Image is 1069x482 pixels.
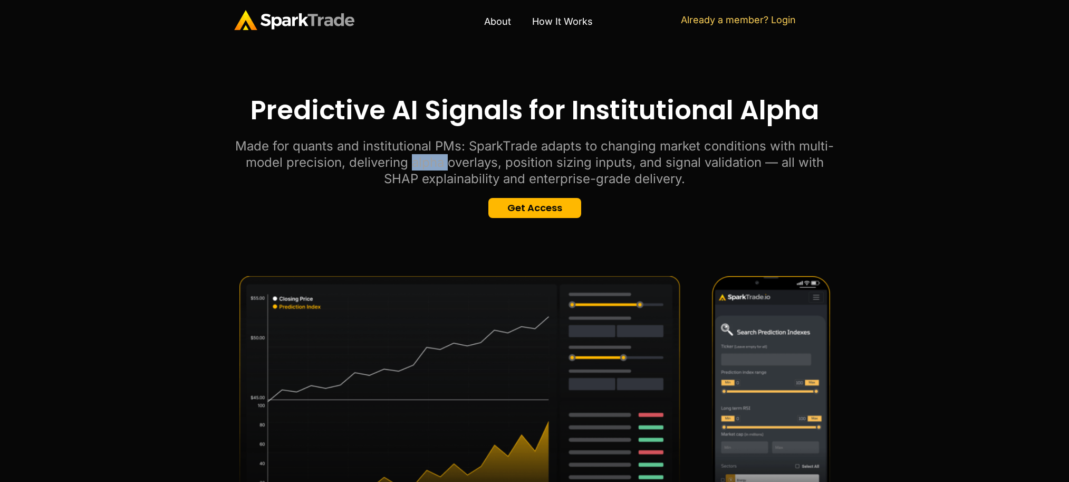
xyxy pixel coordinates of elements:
[507,203,562,213] span: Get Access
[488,198,581,218] a: Get Access
[474,10,522,34] a: About
[234,138,835,187] p: Made for quants and institutional PMs: SparkTrade adapts to changing market conditions with multi...
[234,93,835,127] h2: Predictive AI Signals for Institutional Alpha
[522,10,603,34] a: How It Works
[397,10,681,34] nav: Menu
[681,14,796,25] a: Already a member? Login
